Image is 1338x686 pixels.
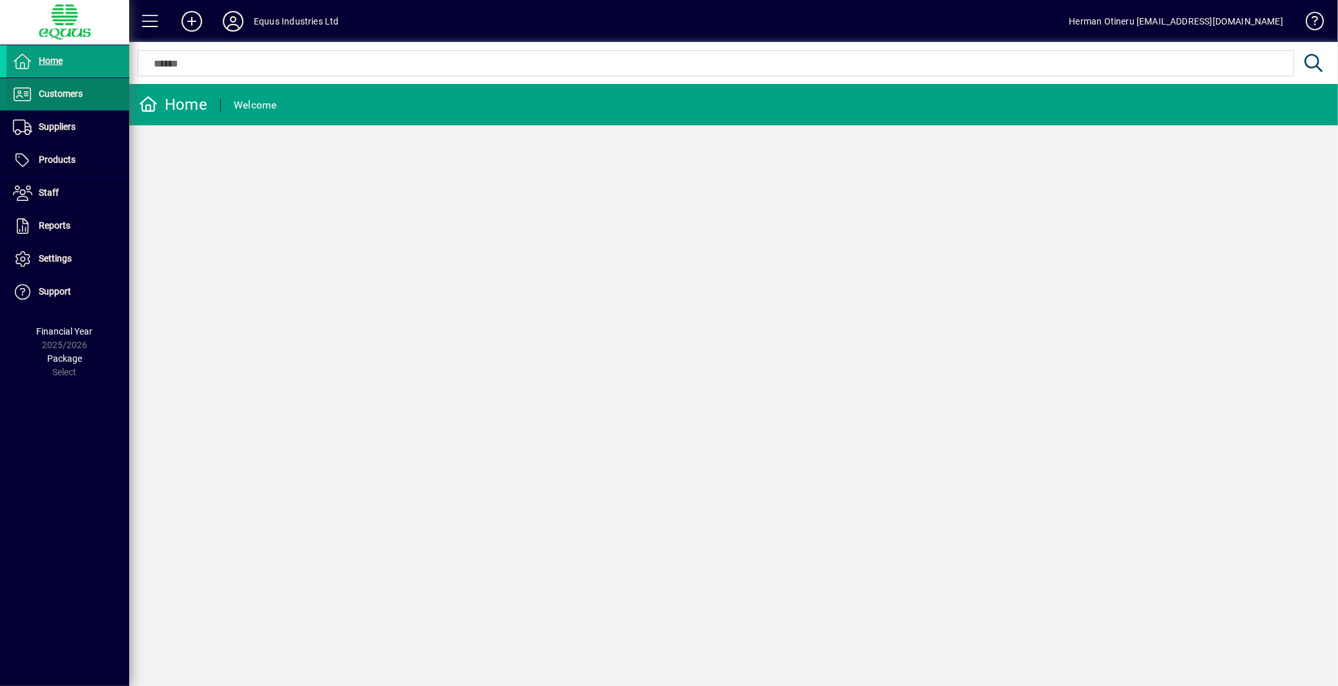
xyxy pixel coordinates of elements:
[39,121,76,132] span: Suppliers
[6,243,129,275] a: Settings
[39,88,83,99] span: Customers
[37,326,93,337] span: Financial Year
[212,10,254,33] button: Profile
[39,286,71,296] span: Support
[6,78,129,110] a: Customers
[6,276,129,308] a: Support
[6,210,129,242] a: Reports
[171,10,212,33] button: Add
[39,253,72,264] span: Settings
[39,56,63,66] span: Home
[234,95,277,116] div: Welcome
[39,220,70,231] span: Reports
[47,353,82,364] span: Package
[6,177,129,209] a: Staff
[254,11,339,32] div: Equus Industries Ltd
[1296,3,1322,45] a: Knowledge Base
[6,111,129,143] a: Suppliers
[39,154,76,165] span: Products
[6,144,129,176] a: Products
[1069,11,1283,32] div: Herman Otineru [EMAIL_ADDRESS][DOMAIN_NAME]
[139,94,207,115] div: Home
[39,187,59,198] span: Staff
